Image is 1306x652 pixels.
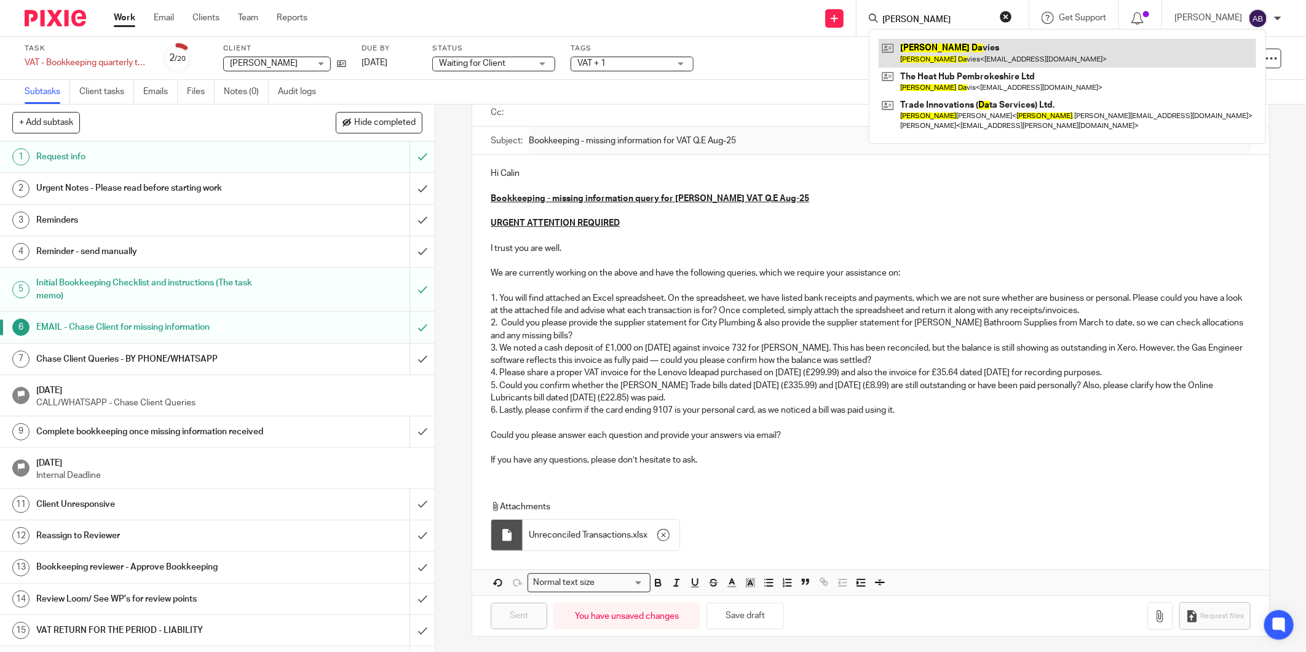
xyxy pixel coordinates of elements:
[36,590,277,608] h1: Review Loom/ See WP's for review points
[432,44,555,54] label: Status
[36,179,277,197] h1: Urgent Notes - Please read before starting work
[491,603,547,629] input: Sent
[114,12,135,24] a: Work
[36,469,422,482] p: Internal Deadline
[528,573,651,592] div: Search for option
[187,80,215,104] a: Files
[633,529,647,541] span: xlsx
[12,212,30,229] div: 3
[25,44,148,54] label: Task
[881,15,992,26] input: Search
[439,59,505,68] span: Waiting for Client
[362,58,387,67] span: [DATE]
[36,350,277,368] h1: Chase Client Queries - BY PHONE/WHATSAPP
[12,148,30,165] div: 1
[170,51,186,65] div: 2
[278,80,325,104] a: Audit logs
[12,180,30,197] div: 2
[12,319,30,336] div: 6
[36,495,277,514] h1: Client Unresponsive
[577,59,606,68] span: VAT + 1
[154,12,174,24] a: Email
[12,496,30,513] div: 11
[36,527,277,545] h1: Reassign to Reviewer
[553,603,700,629] div: You have unsaved changes
[706,603,784,629] button: Save draft
[223,44,346,54] label: Client
[192,12,220,24] a: Clients
[143,80,178,104] a: Emails
[491,219,620,228] u: URGENT ATTENTION REQUIRED
[230,59,298,68] span: [PERSON_NAME]
[599,576,643,589] input: Search for option
[36,558,277,576] h1: Bookkeeping reviewer - Approve Bookkeeping
[491,242,1251,255] p: I trust you are well.
[12,243,30,260] div: 4
[36,454,422,469] h1: [DATE]
[25,80,70,104] a: Subtasks
[491,404,1251,416] p: 6. Lastly, please confirm if the card ending 9107 is your personal card, as we noticed a bill was...
[36,621,277,640] h1: VAT RETURN FOR THE PERIOD - LIABILITY
[36,148,277,166] h1: Request info
[36,423,277,441] h1: Complete bookkeeping once missing information received
[491,317,1251,342] p: 2. Could you please provide the supplier statement for City Plumbing & also provide the supplier ...
[224,80,269,104] a: Notes (0)
[36,397,422,409] p: CALL/WHATSAPP - Chase Client Queries
[523,520,679,551] div: .
[491,167,1251,180] p: Hi Calin
[79,80,134,104] a: Client tasks
[491,380,1251,405] p: 5. Could you confirm whether the [PERSON_NAME] Trade bills dated [DATE] (£335.99) and [DATE] (£8....
[36,381,422,397] h1: [DATE]
[12,351,30,368] div: 7
[1174,12,1242,24] p: [PERSON_NAME]
[36,274,277,305] h1: Initial Bookkeeping Checklist and instructions (The task memo)
[491,106,504,119] label: Cc:
[491,292,1251,317] p: 1. You will find attached an Excel spreadsheet. On the spreadsheet, we have listed bank receipts ...
[1059,14,1106,22] span: Get Support
[36,242,277,261] h1: Reminder - send manually
[12,590,30,608] div: 14
[36,318,277,336] h1: EMAIL - Chase Client for missing information
[277,12,307,24] a: Reports
[491,501,1221,513] p: Attachments
[529,529,631,541] span: Unreconciled Transactions
[12,559,30,576] div: 13
[571,44,694,54] label: Tags
[491,267,1251,279] p: We are currently working on the above and have the following queries, which we require your assis...
[336,112,422,133] button: Hide completed
[175,55,186,62] small: /20
[238,12,258,24] a: Team
[491,194,809,203] u: Bookkeeping - missing information query for [PERSON_NAME] VAT Q.E Aug-25
[1248,9,1268,28] img: svg%3E
[25,57,148,69] div: VAT - Bookkeeping quarterly tasks
[1179,602,1251,630] button: Request files
[491,367,1251,379] p: 4. Please share a proper VAT invoice for the Lenovo Ideapad purchased on [DATE] (£299.99) and als...
[12,112,80,133] button: + Add subtask
[531,576,598,589] span: Normal text size
[12,281,30,298] div: 5
[12,423,30,440] div: 9
[491,135,523,147] label: Subject:
[491,342,1251,367] p: 3. We noted a cash deposit of £1,000 on [DATE] against invoice 732 for [PERSON_NAME]. This has be...
[12,622,30,639] div: 15
[1200,611,1244,621] span: Request files
[25,10,86,26] img: Pixie
[12,527,30,544] div: 12
[362,44,417,54] label: Due by
[491,454,1251,466] p: If you have any questions, please don’t hesitate to ask.
[36,211,277,229] h1: Reminders
[491,429,1251,442] p: Could you please answer each question and provide your answers via email?
[354,118,416,128] span: Hide completed
[1000,10,1012,23] button: Clear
